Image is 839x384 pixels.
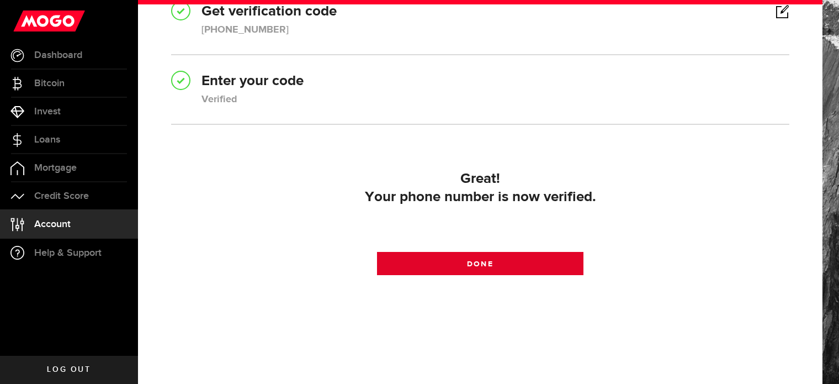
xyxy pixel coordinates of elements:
[34,191,89,201] span: Credit Score
[34,107,61,117] span: Invest
[171,2,789,22] h2: Get verification code
[34,50,82,60] span: Dashboard
[9,4,42,38] button: Open LiveChat chat widget
[201,92,237,107] div: Verified
[178,188,783,207] div: Your phone number is now verified.
[201,23,289,38] div: [PHONE_NUMBER]
[171,72,789,91] h2: Enter your code
[178,170,783,188] h2: Great!
[34,248,102,258] span: Help & Support
[34,163,77,173] span: Mortgage
[47,366,91,374] span: Log out
[34,135,60,145] span: Loans
[34,219,71,229] span: Account
[34,78,65,88] span: Bitcoin
[377,252,583,275] a: Done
